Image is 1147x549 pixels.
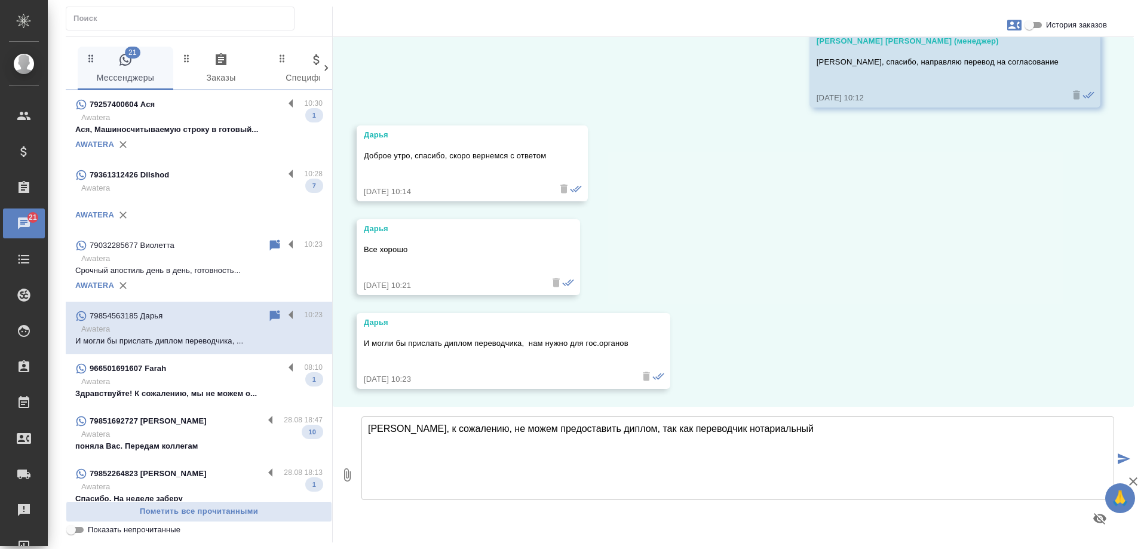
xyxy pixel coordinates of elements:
[66,161,332,231] div: 79361312426 Dilshod10:28Awatera7AWATERA
[305,180,323,192] span: 7
[75,281,114,290] a: AWATERA
[22,211,44,223] span: 21
[1110,486,1130,511] span: 🙏
[180,53,262,85] span: Заказы
[304,361,323,373] p: 08:10
[1085,504,1114,533] button: Предпросмотр
[75,124,323,136] p: Ася, Машиносчитываемую строку в готовый...
[81,376,323,388] p: Awatera
[3,208,45,238] a: 21
[364,317,628,329] div: Дарья
[364,280,538,292] div: [DATE] 10:21
[66,459,332,530] div: 79852264823 [PERSON_NAME]28.08 18:13AwateraСпасибо. На неделе заберу1AWATERA
[302,426,323,438] span: 10
[66,231,332,302] div: 79032285677 Виолетта10:23AwateraСрочный апостиль день в день, готовность...AWATERA
[364,244,538,256] p: Все хорошо
[364,373,628,385] div: [DATE] 10:23
[88,524,180,536] span: Показать непрочитанные
[817,56,1059,68] p: [PERSON_NAME], спасибо, направляю перевод на согласование
[1105,483,1135,513] button: 🙏
[75,440,323,452] p: поняла Вас. Передам коллегам
[75,265,323,277] p: Срочный апостиль день в день, готовность...
[90,310,162,322] p: 79854563185 Дарья
[268,309,282,323] div: Пометить непрочитанным
[90,363,166,375] p: 966501691607 Farah
[75,493,323,505] p: Спасибо. На неделе заберу
[85,53,97,64] svg: Зажми и перетащи, чтобы поменять порядок вкладок
[305,109,323,121] span: 1
[72,505,326,519] span: Пометить все прочитанными
[304,238,323,250] p: 10:23
[66,354,332,407] div: 966501691607 Farah08:10AwateraЗдравствуйте! К сожалению, мы не можем о...1
[304,168,323,180] p: 10:28
[364,150,546,162] p: Доброе утро, спасибо, скоро вернемся с ответом
[90,468,207,480] p: 79852264823 [PERSON_NAME]
[81,182,323,194] p: Awatera
[90,169,169,181] p: 79361312426 Dilshod
[81,428,323,440] p: Awatera
[284,467,323,479] p: 28.08 18:13
[1000,11,1029,39] button: Заявки
[114,277,132,295] button: Удалить привязку
[284,414,323,426] p: 28.08 18:47
[75,140,114,149] a: AWATERA
[66,302,332,354] div: 79854563185 Дарья10:23AwateraИ могли бы прислать диплом переводчика, ...
[114,206,132,224] button: Удалить привязку
[817,92,1059,104] div: [DATE] 10:12
[1046,19,1107,31] span: История заказов
[304,97,323,109] p: 10:30
[81,323,323,335] p: Awatera
[66,501,332,522] button: Пометить все прочитанными
[277,53,288,64] svg: Зажми и перетащи, чтобы поменять порядок вкладок
[304,309,323,321] p: 10:23
[276,53,357,85] span: Спецификации
[364,338,628,349] p: И могли бы прислать диплом переводчика, нам нужно для гос.органов
[85,53,166,85] span: Мессенджеры
[75,335,323,347] p: И могли бы прислать диплом переводчика, ...
[66,90,332,161] div: 79257400604 Ася10:30AwateraАся, Машиносчитываемую строку в готовый...1AWATERA
[305,373,323,385] span: 1
[181,53,192,64] svg: Зажми и перетащи, чтобы поменять порядок вкладок
[81,481,323,493] p: Awatera
[90,415,207,427] p: 79851692727 [PERSON_NAME]
[75,388,323,400] p: Здравствуйте! К сожалению, мы не можем о...
[268,238,282,253] div: Пометить непрочитанным
[75,210,114,219] a: AWATERA
[114,136,132,154] button: Удалить привязку
[305,479,323,490] span: 1
[73,10,294,27] input: Поиск
[66,407,332,459] div: 79851692727 [PERSON_NAME]28.08 18:47Awateraпоняла Вас. Передам коллегам10
[364,223,538,235] div: Дарья
[81,253,323,265] p: Awatera
[364,129,546,141] div: Дарья
[90,99,155,111] p: 79257400604 Ася
[125,47,140,59] span: 21
[90,240,174,252] p: 79032285677 Виолетта
[81,112,323,124] p: Awatera
[817,35,1059,47] div: [PERSON_NAME] [PERSON_NAME] (менеджер)
[364,186,546,198] div: [DATE] 10:14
